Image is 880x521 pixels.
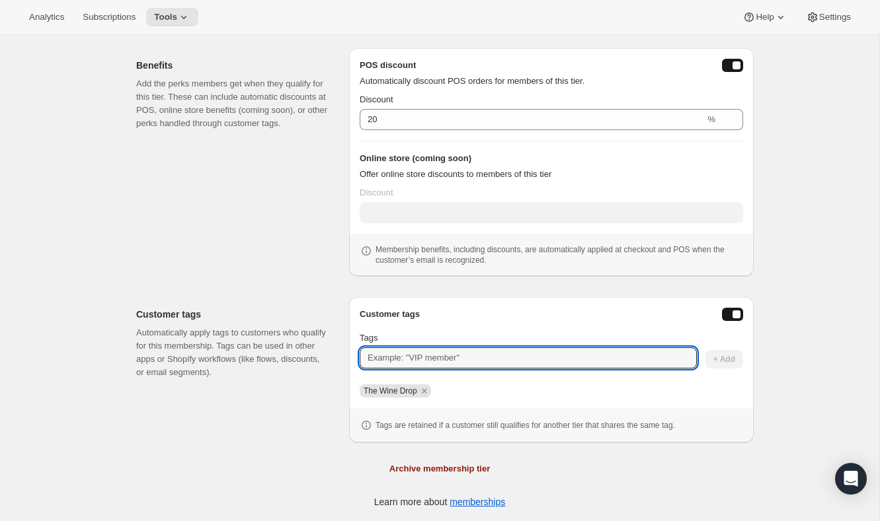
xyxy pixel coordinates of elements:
[136,326,328,379] p: Automatically apply tags to customers who qualify for this membership. Tags can be used in other ...
[735,8,795,26] button: Help
[146,8,198,26] button: Tools
[360,308,420,321] h3: Customer tags
[389,462,490,475] span: Archive membership tier
[819,12,851,22] span: Settings
[29,12,64,22] span: Analytics
[360,188,393,197] span: Discount
[136,77,328,130] p: Add the perks members get when they qualify for this tier. These can include automatic discounts ...
[756,12,774,22] span: Help
[364,386,417,396] span: The Wine Drop
[360,94,393,104] span: Discount
[154,12,177,22] span: Tools
[835,463,867,495] div: Open Intercom Messenger
[360,75,743,88] p: Automatically discount POS orders for members of this tier.
[419,385,430,397] button: Remove The Wine Drop
[126,458,754,479] button: Archive membership tier
[722,308,743,321] button: Enable customer tags
[376,420,675,431] p: Tags are retained if a customer still qualifies for another tier that shares the same tag.
[360,347,697,368] input: Example: "VIP member"
[374,495,505,508] p: Learn more about
[136,59,328,72] h2: Benefits
[360,59,416,72] h3: POS discount
[798,8,859,26] button: Settings
[707,114,715,124] span: %
[75,8,143,26] button: Subscriptions
[360,333,378,343] span: Tags
[360,152,743,165] h3: Online store (coming soon)
[360,168,743,181] p: Offer online store discounts to members of this tier
[136,308,328,321] h2: Customer tags
[450,497,505,507] a: memberships
[722,59,743,72] button: posDiscountEnabled
[21,8,72,26] button: Analytics
[376,244,743,265] p: Membership benefits, including discounts, are automatically applied at checkout and POS when the ...
[83,12,136,22] span: Subscriptions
